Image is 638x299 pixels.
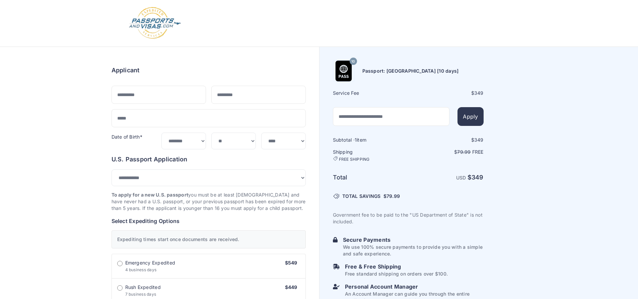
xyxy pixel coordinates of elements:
[457,149,471,155] span: 79.99
[474,90,484,96] span: 349
[383,193,400,200] span: $
[333,61,354,81] img: Product Name
[333,173,408,182] h6: Total
[112,192,189,198] strong: To apply for a new U.S. passport
[345,263,448,271] h6: Free & Free Shipping
[112,66,140,75] h6: Applicant
[409,137,484,143] div: $
[112,230,306,248] div: Expediting times start once documents are received.
[362,68,459,74] h6: Passport: [GEOGRAPHIC_DATA] [10 days]
[333,90,408,96] h6: Service Fee
[333,212,484,225] p: Government fee to be paid to the "US Department of State" is not included.
[345,271,448,277] p: Free standard shipping on orders over $100.
[342,193,381,200] span: TOTAL SAVINGS
[125,292,156,297] span: 7 business days
[355,137,357,143] span: 1
[457,107,483,126] button: Apply
[285,284,297,290] span: $449
[112,134,142,140] label: Date of Birth*
[472,174,484,181] span: 349
[128,7,182,40] img: Logo
[125,284,161,291] span: Rush Expedited
[285,260,297,266] span: $549
[125,267,157,272] span: 4 business days
[112,155,306,164] h6: U.S. Passport Application
[343,244,484,257] p: We use 100% secure payments to provide you with a simple and safe experience.
[386,193,400,199] span: 79.99
[468,174,484,181] strong: $
[456,175,466,180] span: USD
[112,217,306,225] h6: Select Expediting Options
[472,149,484,155] span: Free
[112,192,306,212] p: you must be at least [DEMOGRAPHIC_DATA] and have never had a U.S. passport, or your previous pass...
[339,157,370,162] span: FREE SHIPPING
[409,149,484,155] p: $
[474,137,484,143] span: 349
[351,57,355,66] span: 10
[333,137,408,143] h6: Subtotal · item
[409,90,484,96] div: $
[333,149,408,162] h6: Shipping
[343,236,484,244] h6: Secure Payments
[125,259,175,266] span: Emergency Expedited
[345,283,484,291] h6: Personal Account Manager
